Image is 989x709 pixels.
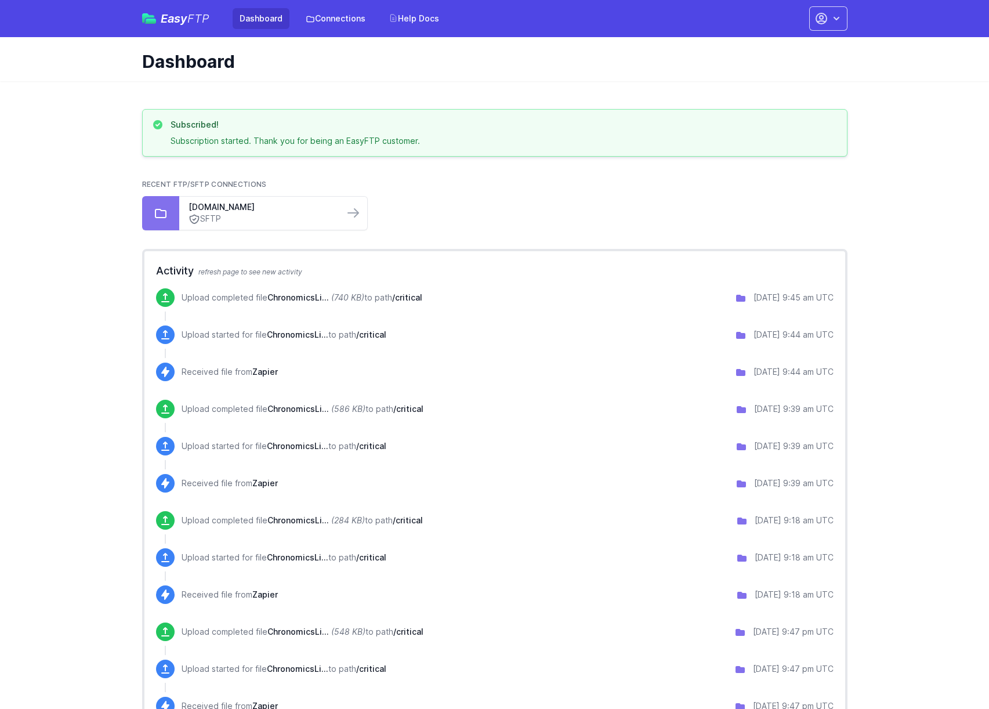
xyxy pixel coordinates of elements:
[267,515,329,525] span: ChronomicsLimited..INT2509000000436.Critical.Result.20250905091803.pdf
[182,478,278,489] p: Received file from
[142,13,156,24] img: easyftp_logo.png
[182,552,386,563] p: Upload started for file to path
[755,515,834,526] div: [DATE] 9:18 am UTC
[142,13,209,24] a: EasyFTP
[187,12,209,26] span: FTP
[755,552,834,563] div: [DATE] 9:18 am UTC
[182,366,278,378] p: Received file from
[142,180,847,189] h2: Recent FTP/SFTP Connections
[331,292,364,302] i: (740 KB)
[189,213,335,225] a: SFTP
[331,404,365,414] i: (586 KB)
[252,478,278,488] span: Zapier
[753,626,834,638] div: [DATE] 9:47 pm UTC
[356,552,386,562] span: /critical
[382,8,446,29] a: Help Docs
[182,663,386,675] p: Upload started for file to path
[182,403,423,415] p: Upload completed file to path
[156,263,834,279] h2: Activity
[182,515,423,526] p: Upload completed file to path
[267,441,328,451] span: ChronomicsLimited..INT2509000000436.Critical.Result.20250905093834.pdf
[393,404,423,414] span: /critical
[267,404,329,414] span: ChronomicsLimited..INT2509000000436.Critical.Result.20250905093834.pdf
[299,8,372,29] a: Connections
[189,201,335,213] a: [DOMAIN_NAME]
[267,627,329,636] span: ChronomicsLimited...Critical.Result.20250902214557.pdf
[233,8,289,29] a: Dashboard
[331,627,365,636] i: (548 KB)
[171,119,420,131] h3: Subscribed!
[754,440,834,452] div: [DATE] 9:39 am UTC
[182,626,423,638] p: Upload completed file to path
[393,515,423,525] span: /critical
[754,478,834,489] div: [DATE] 9:39 am UTC
[267,552,328,562] span: ChronomicsLimited..INT2509000000436.Critical.Result.20250905091803.pdf
[356,441,386,451] span: /critical
[267,664,328,674] span: ChronomicsLimited...Critical.Result.20250902214557.pdf
[182,329,386,341] p: Upload started for file to path
[393,627,423,636] span: /critical
[182,589,278,601] p: Received file from
[161,13,209,24] span: Easy
[252,589,278,599] span: Zapier
[267,292,329,302] span: ChronomicsLimited..INT2509000000436.Critical.Result.20250905094236.pdf
[198,267,302,276] span: refresh page to see new activity
[252,367,278,377] span: Zapier
[356,664,386,674] span: /critical
[754,403,834,415] div: [DATE] 9:39 am UTC
[392,292,422,302] span: /critical
[331,515,365,525] i: (284 KB)
[171,135,420,147] p: Subscription started. Thank you for being an EasyFTP customer.
[753,366,834,378] div: [DATE] 9:44 am UTC
[753,292,834,303] div: [DATE] 9:45 am UTC
[182,292,422,303] p: Upload completed file to path
[142,51,838,72] h1: Dashboard
[753,663,834,675] div: [DATE] 9:47 pm UTC
[182,440,386,452] p: Upload started for file to path
[755,589,834,601] div: [DATE] 9:18 am UTC
[753,329,834,341] div: [DATE] 9:44 am UTC
[267,330,328,339] span: ChronomicsLimited..INT2509000000436.Critical.Result.20250905094236.pdf
[356,330,386,339] span: /critical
